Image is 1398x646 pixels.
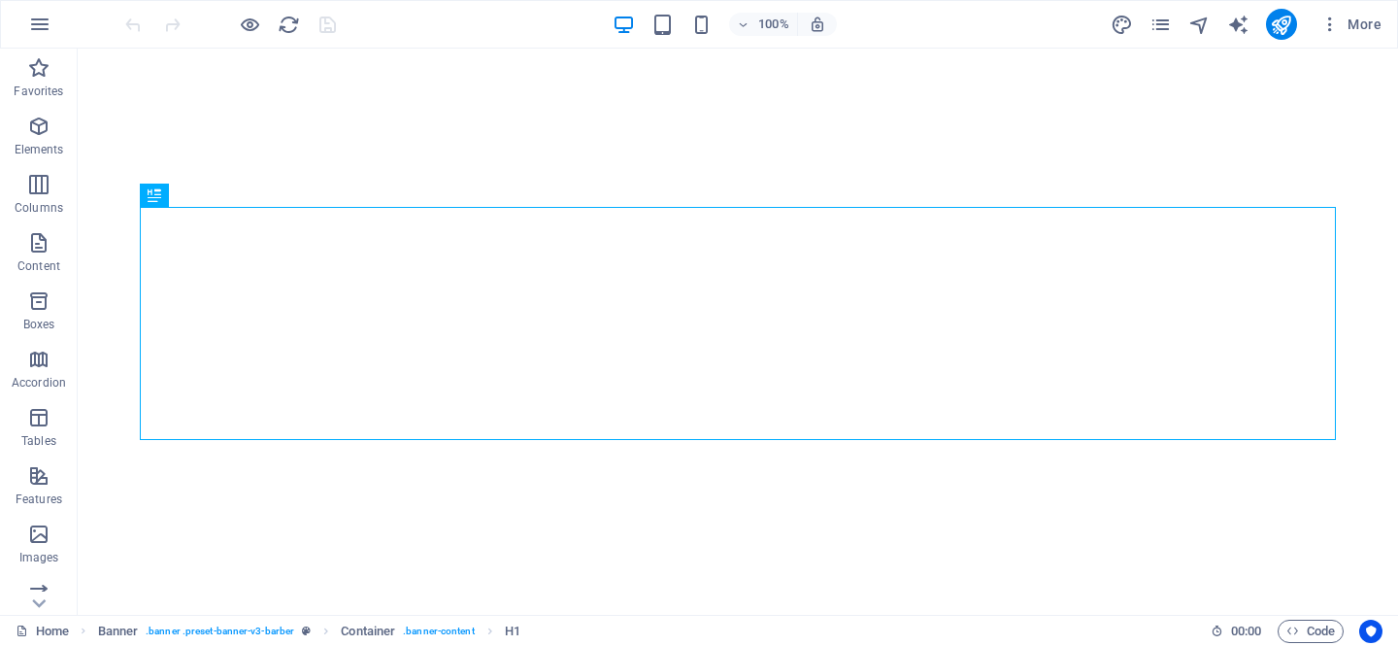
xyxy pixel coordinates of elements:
[16,620,69,643] a: Click to cancel selection. Double-click to open Pages
[1266,9,1297,40] button: publish
[729,13,798,36] button: 100%
[1313,9,1389,40] button: More
[238,13,261,36] button: Click here to leave preview mode and continue editing
[12,375,66,391] p: Accordion
[341,620,395,643] span: Click to select. Double-click to edit
[15,200,63,216] p: Columns
[98,620,520,643] nav: breadcrumb
[1211,620,1262,643] h6: Session time
[1227,13,1250,36] button: text_generator
[16,492,62,507] p: Features
[15,142,64,157] p: Elements
[758,13,789,36] h6: 100%
[505,620,520,643] span: Click to select. Double-click to edit
[1149,13,1173,36] button: pages
[1111,14,1133,36] i: Design (Ctrl+Alt+Y)
[1149,14,1172,36] i: Pages (Ctrl+Alt+S)
[1245,624,1248,638] span: :
[14,84,63,99] p: Favorites
[146,620,294,643] span: . banner .preset-banner-v3-barber
[1270,14,1292,36] i: Publish
[1286,620,1335,643] span: Code
[1278,620,1344,643] button: Code
[1231,620,1261,643] span: 00 00
[403,620,474,643] span: . banner-content
[278,14,300,36] i: Reload page
[23,317,55,332] p: Boxes
[1359,620,1382,643] button: Usercentrics
[302,626,311,636] i: This element is a customizable preset
[1320,15,1381,34] span: More
[19,550,59,565] p: Images
[1111,13,1134,36] button: design
[1188,14,1211,36] i: Navigator
[17,258,60,274] p: Content
[809,16,826,33] i: On resize automatically adjust zoom level to fit chosen device.
[1188,13,1212,36] button: navigator
[21,433,56,449] p: Tables
[277,13,300,36] button: reload
[98,620,139,643] span: Click to select. Double-click to edit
